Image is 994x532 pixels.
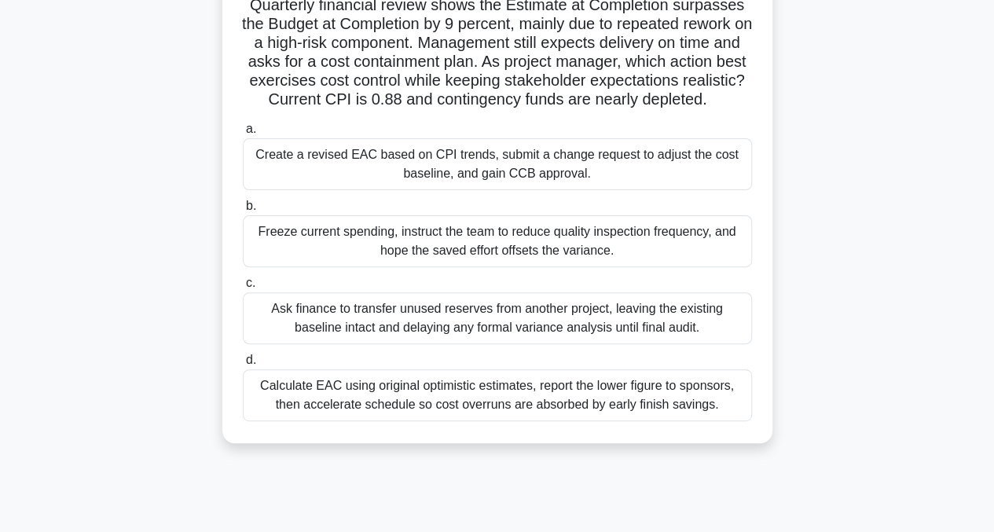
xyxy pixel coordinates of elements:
div: Ask finance to transfer unused reserves from another project, leaving the existing baseline intac... [243,292,752,344]
span: a. [246,122,256,135]
span: d. [246,353,256,366]
div: Freeze current spending, instruct the team to reduce quality inspection frequency, and hope the s... [243,215,752,267]
span: b. [246,199,256,212]
div: Create a revised EAC based on CPI trends, submit a change request to adjust the cost baseline, an... [243,138,752,190]
span: c. [246,276,255,289]
div: Calculate EAC using original optimistic estimates, report the lower figure to sponsors, then acce... [243,369,752,421]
